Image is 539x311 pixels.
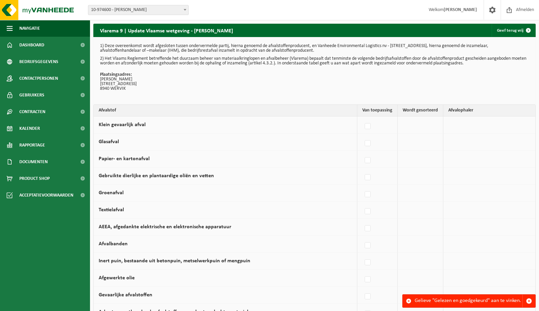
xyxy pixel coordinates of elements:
th: Afvalophaler [443,105,535,116]
span: Gebruikers [19,87,44,103]
span: 10-974600 - VANHOUTTE, JONATHAN - WERVIK [88,5,189,15]
span: Contracten [19,103,45,120]
th: Wordt gesorteerd [398,105,443,116]
span: Contactpersonen [19,70,58,87]
span: Rapportage [19,137,45,153]
span: Kalender [19,120,40,137]
label: Klein gevaarlijk afval [99,122,146,127]
label: Afgewerkte olie [99,275,135,281]
label: Textielafval [99,207,124,213]
span: Documenten [19,153,48,170]
label: Inert puin, bestaande uit betonpuin, metselwerkpuin of mengpuin [99,258,250,264]
span: 10-974600 - VANHOUTTE, JONATHAN - WERVIK [88,5,188,15]
span: Product Shop [19,170,50,187]
h2: Vlarema 9 | Update Vlaamse wetgeving - [PERSON_NAME] [93,24,240,37]
th: Van toepassing [357,105,398,116]
label: AEEA, afgedankte elektrische en elektronische apparatuur [99,224,231,230]
a: Geef terug vrij [492,24,535,37]
label: Groenafval [99,190,124,196]
label: Gebruikte dierlijke en plantaardige oliën en vetten [99,173,214,179]
span: Navigatie [19,20,40,37]
label: Glasafval [99,139,119,144]
label: Papier- en kartonafval [99,156,150,162]
span: Dashboard [19,37,44,53]
span: Bedrijfsgegevens [19,53,58,70]
strong: [PERSON_NAME] [444,7,477,12]
p: 1) Deze overeenkomst wordt afgesloten tussen ondervermelde partij, hierna genoemd de afvalstoffen... [100,44,529,53]
strong: Plaatsingsadres: [100,72,132,77]
p: 2) Het Vlaams Reglement betreffende het duurzaam beheer van materiaalkringlopen en afvalbeheer (V... [100,56,529,66]
th: Afvalstof [94,105,357,116]
p: [PERSON_NAME] [STREET_ADDRESS] 8940 WERVIK [100,72,529,91]
div: Gelieve "Gelezen en goedgekeurd" aan te vinken. [415,295,522,307]
span: Acceptatievoorwaarden [19,187,73,204]
label: Afvalbanden [99,241,128,247]
label: Gevaarlijke afvalstoffen [99,292,152,298]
